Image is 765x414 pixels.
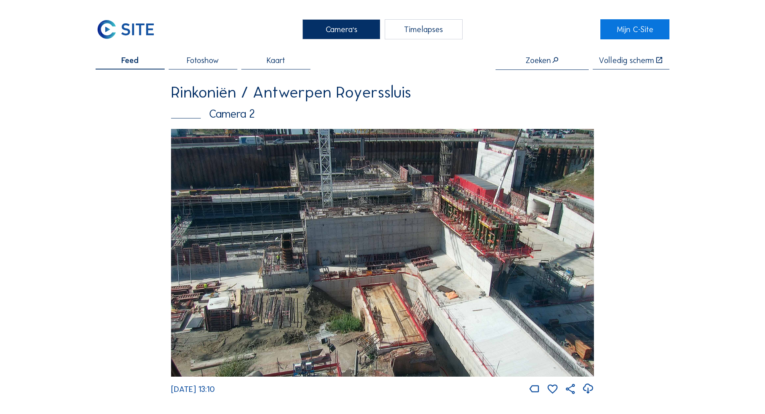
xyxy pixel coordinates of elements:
[171,84,594,100] div: Rinkoniën / Antwerpen Royerssluis
[385,19,463,39] div: Timelapses
[187,56,219,64] span: Fotoshow
[599,56,654,64] div: Volledig scherm
[96,19,164,39] a: C-SITE Logo
[171,129,594,377] img: Image
[171,384,215,394] span: [DATE] 13:10
[171,108,594,119] div: Camera 2
[600,19,669,39] a: Mijn C-Site
[121,56,139,64] span: Feed
[96,19,156,39] img: C-SITE Logo
[267,56,285,64] span: Kaart
[302,19,380,39] div: Camera's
